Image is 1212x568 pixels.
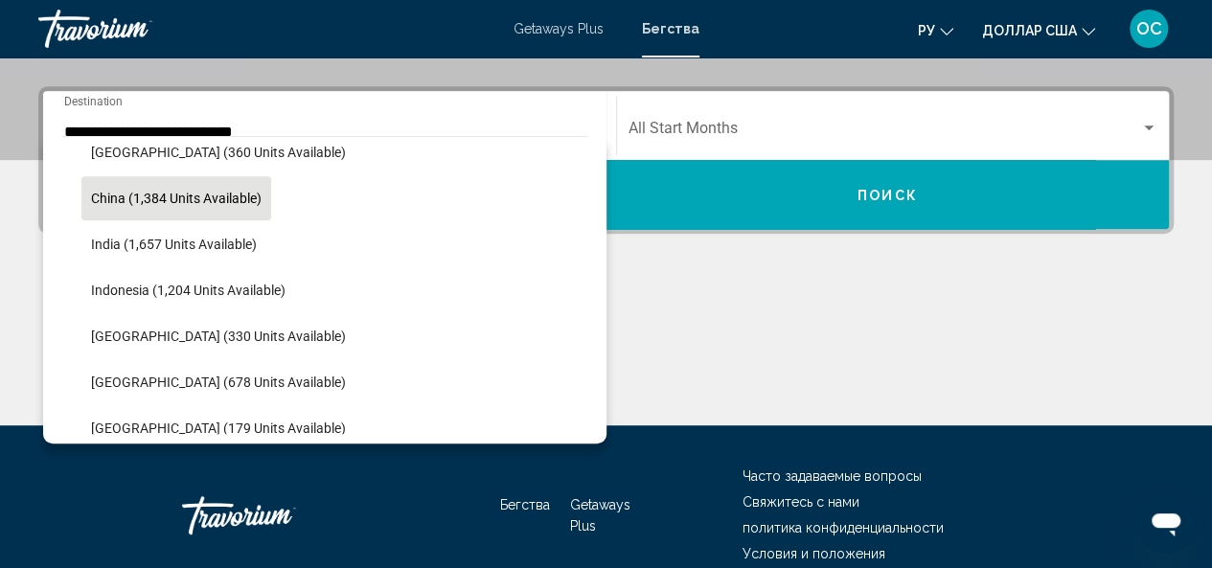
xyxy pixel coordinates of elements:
a: Бегства [642,21,699,36]
a: Getaways Plus [570,497,630,534]
a: Getaways Plus [514,21,604,36]
span: Indonesia (1,204 units available) [91,283,286,298]
span: China (1,384 units available) [91,191,262,206]
button: [GEOGRAPHIC_DATA] (179 units available) [81,406,355,450]
a: политика конфиденциальности [743,520,944,535]
button: Indonesia (1,204 units available) [81,268,295,312]
button: Изменить валюту [982,16,1095,44]
div: Search widget [43,91,1169,229]
button: China (1,384 units available) [81,176,271,220]
span: [GEOGRAPHIC_DATA] (360 units available) [91,145,346,160]
a: Часто задаваемые вопросы [743,468,922,484]
a: Условия и положения [743,546,885,561]
font: доллар США [982,23,1077,38]
font: ОС [1136,18,1162,38]
a: Травориум [182,487,374,544]
button: [GEOGRAPHIC_DATA] (678 units available) [81,360,355,404]
button: Поиск [606,160,1170,229]
span: India (1,657 units available) [91,237,257,252]
button: [GEOGRAPHIC_DATA] (360 units available) [81,130,355,174]
button: Изменить язык [918,16,953,44]
iframe: Кнопка запуска окна обмена сообщениями [1135,491,1197,553]
font: ру [918,23,935,38]
a: Свяжитесь с нами [743,494,859,510]
a: Бегства [500,497,550,512]
span: [GEOGRAPHIC_DATA] (179 units available) [91,420,346,436]
button: [GEOGRAPHIC_DATA] (330 units available) [81,314,355,358]
span: Поиск [858,188,918,203]
span: [GEOGRAPHIC_DATA] (678 units available) [91,375,346,390]
a: Травориум [38,10,494,48]
button: India (1,657 units available) [81,222,266,266]
span: [GEOGRAPHIC_DATA] (330 units available) [91,329,346,344]
button: Меню пользователя [1124,9,1174,49]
